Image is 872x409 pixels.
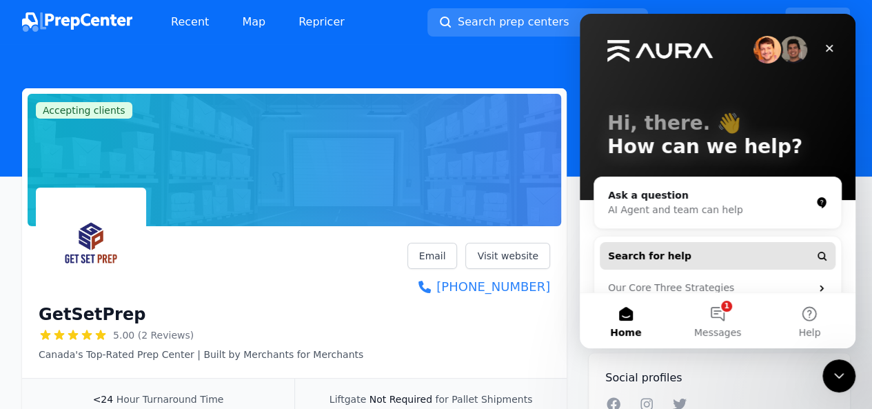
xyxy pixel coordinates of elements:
[287,8,356,36] a: Repricer
[39,303,145,326] h1: GetSetPrep
[407,243,458,269] a: Email
[93,394,114,405] span: <24
[407,277,550,297] a: [PHONE_NUMBER]
[369,394,432,405] span: Not Required
[605,370,833,386] h2: Social profiles
[465,243,550,269] a: Visit website
[785,8,850,37] a: Sign up
[113,328,194,342] span: 5.00 (2 Reviews)
[329,394,366,405] span: Liftgate
[427,8,648,37] button: Search prep centersCtrlK
[231,8,276,36] a: Map
[160,8,220,36] a: Recent
[22,12,132,32] img: PrepCenter
[458,14,569,30] span: Search prep centers
[580,14,855,348] iframe: Intercom live chat
[435,394,532,405] span: for Pallet Shipments
[36,102,132,119] span: Accepting clients
[116,394,224,405] span: Hour Turnaround Time
[822,359,855,392] iframe: Intercom live chat
[39,348,363,361] p: Canada's Top-Rated Prep Center | Built by Merchants for Merchants
[39,190,143,295] img: GetSetPrep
